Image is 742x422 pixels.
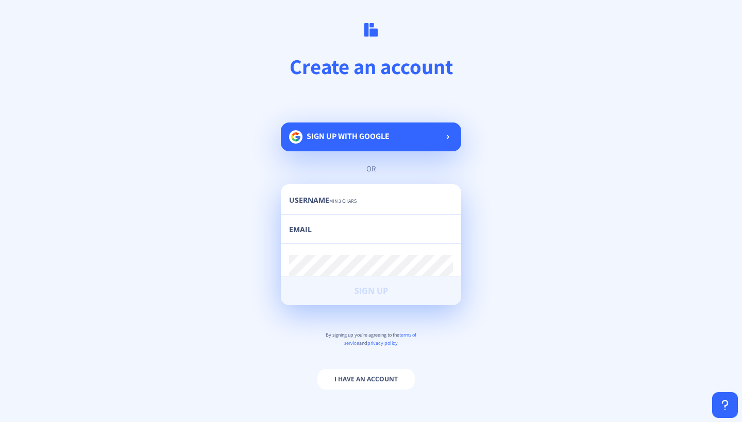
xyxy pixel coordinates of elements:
[367,340,398,346] span: privacy policy
[355,287,388,295] span: Sign Up
[317,369,415,390] button: I have an account
[289,130,302,144] img: google.svg
[56,52,686,80] h1: Create an account
[291,164,451,174] div: or
[344,331,416,346] span: terms of service
[364,23,378,37] img: logo.svg
[281,276,461,305] button: Sign Up
[307,131,390,142] span: Sign up with google
[281,331,461,347] p: By signing up you're agreeing to the and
